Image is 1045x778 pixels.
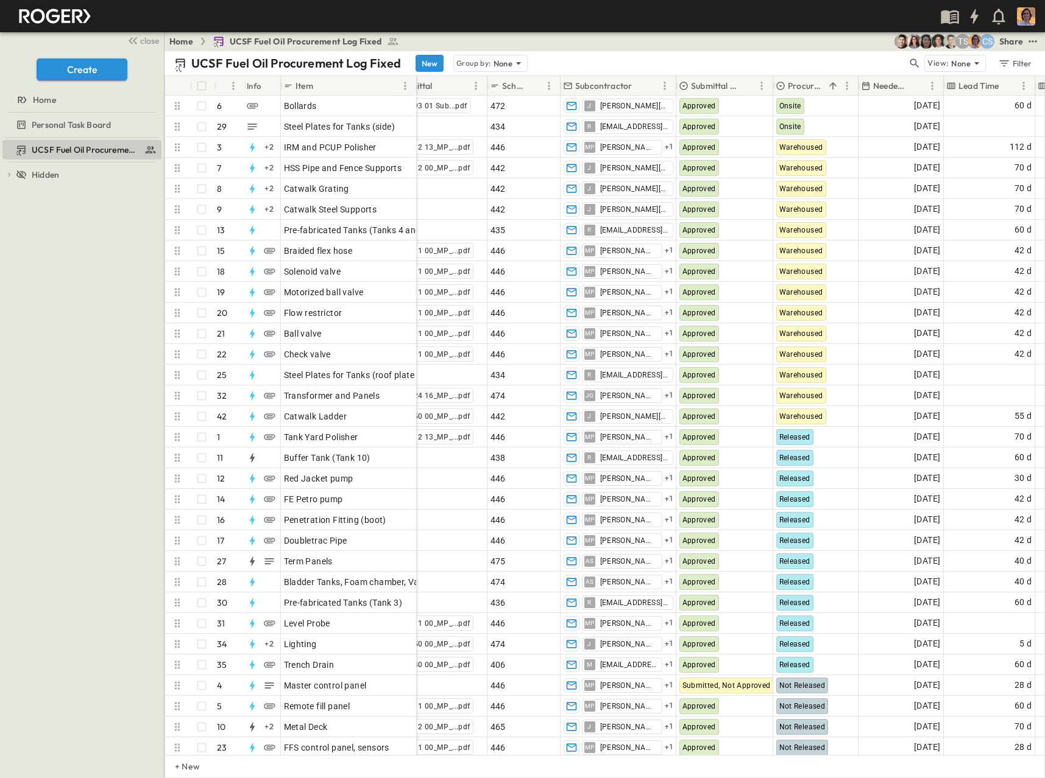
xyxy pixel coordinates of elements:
span: Term Panels [284,555,333,567]
span: + 1 [665,555,674,567]
button: New [416,55,444,72]
span: Approved [682,454,716,462]
p: 16 [217,514,225,526]
span: Released [779,433,810,441]
span: 60 d [1015,99,1032,113]
span: Approved [682,516,716,524]
span: [DATE] [914,99,940,113]
button: Menu [840,79,854,93]
button: Menu [754,79,769,93]
span: Onsite [779,102,801,110]
span: Warehoused [779,247,823,255]
span: + 1 [665,472,674,485]
span: Bollards [284,100,317,112]
span: [DATE] [914,119,940,133]
span: 446 [491,348,506,360]
span: MP [585,540,595,541]
span: AS [586,561,594,561]
span: 26 24 16_MP_...pdf [403,391,470,401]
p: 9 [217,203,222,216]
span: 446 [491,534,506,547]
span: [DATE] [914,471,940,485]
span: [PERSON_NAME] [600,267,657,276]
span: Approved [682,412,716,421]
span: [DATE] [914,181,940,195]
span: MP [585,271,595,272]
span: [DATE] [914,513,940,527]
button: Sort [826,79,840,93]
p: Procurement Status [788,80,824,92]
span: Doubletrac Pipe [284,534,347,547]
span: [EMAIL_ADDRESS][DOMAIN_NAME] [600,225,668,235]
span: 40 d [1015,575,1032,589]
span: MP [585,312,595,313]
p: Group by: [456,57,491,69]
p: Item [296,80,313,92]
p: 25 [217,369,227,381]
button: Sort [912,79,925,93]
span: [DATE] [914,285,940,299]
span: [PERSON_NAME] [600,494,657,504]
a: UCSF Fuel Oil Procurement Log Fixed [213,35,399,47]
span: 70 d [1015,430,1032,444]
button: close [122,32,161,49]
span: Buffer Tank (Tank 10) [284,452,370,464]
div: + 2 [262,140,277,155]
span: 22 11 00_MP_...pdf [403,329,470,338]
span: [DATE] [914,264,940,278]
span: 22 11 00_MP_...pdf [403,349,470,359]
span: Released [779,474,810,483]
span: Catwalk Steel Supports [284,203,377,216]
span: 22 12 13_MP_...pdf [403,142,470,152]
span: Steel Plates for Tanks (roof plate and bottom) [284,369,467,381]
span: 446 [491,265,506,278]
span: [DATE] [914,140,940,154]
p: 12 [217,472,225,485]
span: 442 [491,203,506,216]
span: [PERSON_NAME] [600,536,657,545]
span: 42 d [1015,492,1032,506]
span: UCSF Fuel Oil Procurement Log Fixed [32,144,140,156]
span: MP [585,250,595,251]
span: 434 [491,121,506,133]
button: Sort [1002,79,1015,93]
span: Released [779,454,810,462]
nav: breadcrumbs [169,35,406,47]
p: 1 [217,431,220,443]
span: [EMAIL_ADDRESS][DOMAIN_NAME] [600,370,668,380]
span: Transformer and Panels [284,390,380,402]
a: Personal Task Board [2,116,159,133]
span: + 1 [665,348,674,360]
span: Ball valve [284,328,322,340]
span: 22 11 00_MP_...pdf [403,308,470,318]
span: [DATE] [914,347,940,361]
p: 42 [217,410,227,422]
img: Carlos Garcia (cgarcia@herrero.com) [968,34,982,49]
span: Braided flex hose [284,245,353,257]
span: MP [585,333,595,334]
button: Create [37,58,127,80]
span: 60 d [1015,450,1032,464]
span: Tank Yard Polisher [284,431,358,443]
span: [DATE] [914,554,940,568]
span: [PERSON_NAME][EMAIL_ADDRESS][DOMAIN_NAME] [600,163,668,173]
span: [DATE] [914,533,940,547]
span: [PERSON_NAME] [600,349,657,359]
p: 27 [217,555,226,567]
span: [PERSON_NAME] [600,287,657,297]
span: Approved [682,164,716,172]
span: Approved [682,350,716,359]
p: 6 [217,100,222,112]
span: [PERSON_NAME] [600,142,657,152]
span: 446 [491,307,506,319]
span: + 1 [665,265,674,278]
span: + 1 [665,431,674,443]
span: + 1 [665,514,674,526]
a: UCSF Fuel Oil Procurement Log Fixed [2,141,159,158]
p: 15 [217,245,225,257]
span: + 1 [665,141,674,153]
span: J [587,416,591,416]
span: R [587,457,591,458]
